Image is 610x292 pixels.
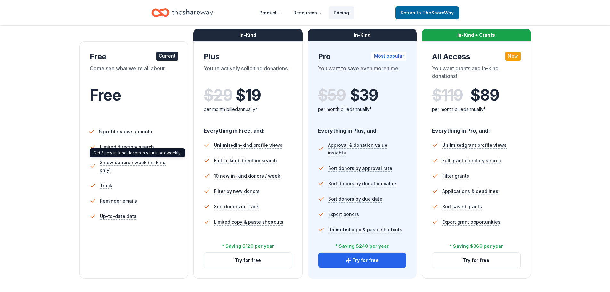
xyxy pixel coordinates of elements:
span: Unlimited [214,142,236,148]
div: * Saving $240 per year [335,242,389,250]
span: Sort saved grants [442,203,482,211]
div: All Access [432,52,521,62]
span: copy & paste shortcuts [328,227,402,232]
span: Filter by new donors [214,188,260,195]
span: Full grant directory search [442,157,501,164]
button: Try for free [432,253,520,268]
button: Resources [288,6,327,19]
div: Plus [204,52,292,62]
div: * Saving $360 per year [450,242,503,250]
span: Return [401,9,454,17]
span: Limited directory search [100,143,154,151]
div: In-Kind [193,29,303,41]
div: In-Kind + Grants [422,29,531,41]
span: Unlimited [442,142,464,148]
div: You want to save even more time. [318,64,407,82]
a: Returnto TheShareWay [395,6,459,19]
span: Sort donors by due date [328,195,382,203]
span: Export donors [328,211,359,218]
span: Limited copy & paste shortcuts [214,218,283,226]
div: You want grants and in-kind donations! [432,64,521,82]
span: Free [90,86,121,104]
span: grant profile views [442,142,507,148]
span: in-kind profile views [214,142,282,148]
div: Free [90,52,178,62]
span: Applications & deadlines [442,188,498,195]
div: Get 2 new in-kind donors in your inbox weekly. [90,148,185,157]
span: 5 profile views / month [99,128,152,136]
button: Try for free [204,253,292,268]
div: Everything in Pro, and: [432,121,521,135]
div: Most popular [371,52,406,61]
span: Filter grants [442,172,469,180]
span: 2 new donors / week (in-kind only) [100,159,178,174]
span: Up-to-date data [100,213,137,220]
span: Reminder emails [100,197,137,205]
span: to TheShareWay [417,10,454,15]
nav: Main [254,5,354,20]
div: * Saving $120 per year [222,242,274,250]
span: Sort donors by donation value [328,180,396,188]
div: Current [156,52,178,61]
span: Unlimited [328,227,350,232]
span: $ 39 [350,86,378,104]
div: Everything in Free, and: [204,121,292,135]
div: You're actively soliciting donations. [204,64,292,82]
span: 10 new in-kind donors / week [214,172,280,180]
div: per month billed annually* [318,105,407,113]
a: Pricing [329,6,354,19]
div: per month billed annually* [432,105,521,113]
div: Pro [318,52,407,62]
span: Sort donors in Track [214,203,259,211]
div: New [505,52,521,61]
span: Export grant opportunities [442,218,500,226]
span: Sort donors by approval rate [328,164,392,172]
button: Product [254,6,287,19]
span: $ 89 [470,86,499,104]
div: Come see what we're all about. [90,64,178,82]
button: Try for free [318,253,406,268]
div: In-Kind [308,29,417,41]
div: per month billed annually* [204,105,292,113]
span: Full in-kind directory search [214,157,277,164]
div: Everything in Plus, and: [318,121,407,135]
span: $ 19 [236,86,261,104]
span: Track [100,182,112,189]
a: Home [151,5,213,20]
span: Approval & donation value insights [328,141,406,157]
